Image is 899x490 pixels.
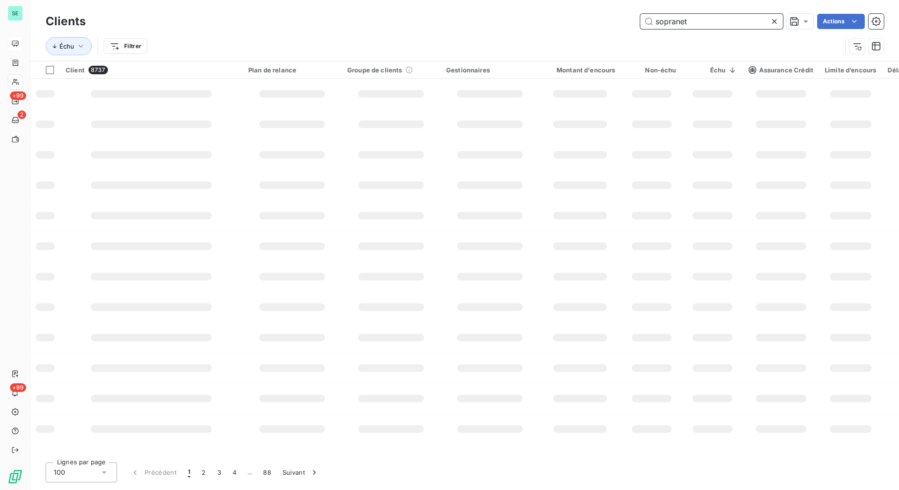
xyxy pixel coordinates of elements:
[688,66,737,74] div: Échu
[54,468,65,477] span: 100
[817,14,865,29] button: Actions
[242,465,257,480] span: …
[88,66,108,74] span: 8737
[277,462,325,482] button: Suivant
[212,462,227,482] button: 3
[10,383,26,392] span: +99
[825,66,876,74] div: Limite d’encours
[8,6,23,21] div: SE
[545,66,616,74] div: Montant d'encours
[10,91,26,100] span: +99
[749,66,813,74] span: Assurance Crédit
[8,469,23,484] img: Logo LeanPay
[46,37,92,55] button: Échu
[627,66,676,74] div: Non-échu
[66,66,85,74] span: Client
[188,468,190,477] span: 1
[867,458,889,480] iframe: Intercom live chat
[257,462,277,482] button: 88
[347,66,402,74] span: Groupe de clients
[125,462,182,482] button: Précédent
[196,462,211,482] button: 2
[182,462,196,482] button: 1
[248,66,336,74] div: Plan de relance
[227,462,242,482] button: 4
[46,13,86,30] h3: Clients
[18,110,26,119] span: 2
[640,14,783,29] input: Rechercher
[59,42,74,50] span: Échu
[104,39,147,54] button: Filtrer
[446,66,534,74] div: Gestionnaires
